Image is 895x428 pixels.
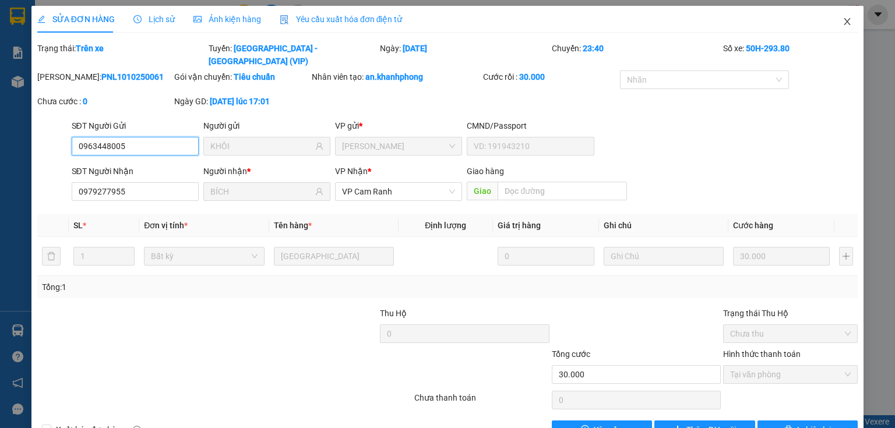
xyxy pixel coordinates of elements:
[379,42,550,68] div: Ngày:
[72,119,199,132] div: SĐT Người Gửi
[203,119,330,132] div: Người gửi
[831,6,864,38] button: Close
[342,183,455,200] span: VP Cam Ranh
[193,15,261,24] span: Ảnh kiện hàng
[234,72,275,82] b: Tiêu chuẩn
[467,137,594,155] input: VD: 191943210
[274,247,394,266] input: VD: Bàn, Ghế
[583,44,604,53] b: 23:40
[839,247,853,266] button: plus
[72,165,199,178] div: SĐT Người Nhận
[342,137,455,155] span: Phạm Ngũ Lão
[723,349,801,359] label: Hình thức thanh toán
[552,349,590,359] span: Tổng cước
[37,95,172,108] div: Chưa cước :
[467,182,498,200] span: Giao
[151,247,257,265] span: Bất kỳ
[274,221,312,230] span: Tên hàng
[83,97,87,106] b: 0
[76,44,104,53] b: Trên xe
[467,119,594,132] div: CMND/Passport
[73,221,83,230] span: SL
[604,247,724,266] input: Ghi Chú
[498,221,541,230] span: Giá trị hàng
[519,72,545,82] b: 30.000
[335,167,368,176] span: VP Nhận
[733,221,773,230] span: Cước hàng
[312,70,481,83] div: Nhân viên tạo:
[42,247,61,266] button: delete
[280,15,403,24] span: Yêu cầu xuất hóa đơn điện tử
[101,72,164,82] b: PNL1010250061
[144,221,188,230] span: Đơn vị tính
[280,15,289,24] img: icon
[723,307,858,320] div: Trạng thái Thu Hộ
[365,72,423,82] b: an.khanhphong
[203,165,330,178] div: Người nhận
[380,309,407,318] span: Thu Hộ
[483,70,618,83] div: Cước rồi :
[733,247,830,266] input: 0
[133,15,142,23] span: clock-circle
[174,70,309,83] div: Gói vận chuyển:
[403,44,427,53] b: [DATE]
[37,15,45,23] span: edit
[551,42,722,68] div: Chuyến:
[210,140,313,153] input: Tên người gửi
[425,221,466,230] span: Định lượng
[413,391,550,412] div: Chưa thanh toán
[335,119,462,132] div: VP gửi
[210,185,313,198] input: Tên người nhận
[746,44,790,53] b: 50H-293.80
[722,42,859,68] div: Số xe:
[36,42,207,68] div: Trạng thái:
[467,167,504,176] span: Giao hàng
[37,70,172,83] div: [PERSON_NAME]:
[498,182,627,200] input: Dọc đường
[133,15,175,24] span: Lịch sử
[315,142,323,150] span: user
[599,214,728,237] th: Ghi chú
[42,281,346,293] div: Tổng: 1
[210,97,270,106] b: [DATE] lúc 17:01
[843,17,852,26] span: close
[193,15,202,23] span: picture
[498,247,594,266] input: 0
[207,42,379,68] div: Tuyến:
[730,366,851,383] span: Tại văn phòng
[174,95,309,108] div: Ngày GD:
[209,44,318,66] b: [GEOGRAPHIC_DATA] - [GEOGRAPHIC_DATA] (VIP)
[37,15,115,24] span: SỬA ĐƠN HÀNG
[315,188,323,196] span: user
[730,325,851,342] span: Chưa thu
